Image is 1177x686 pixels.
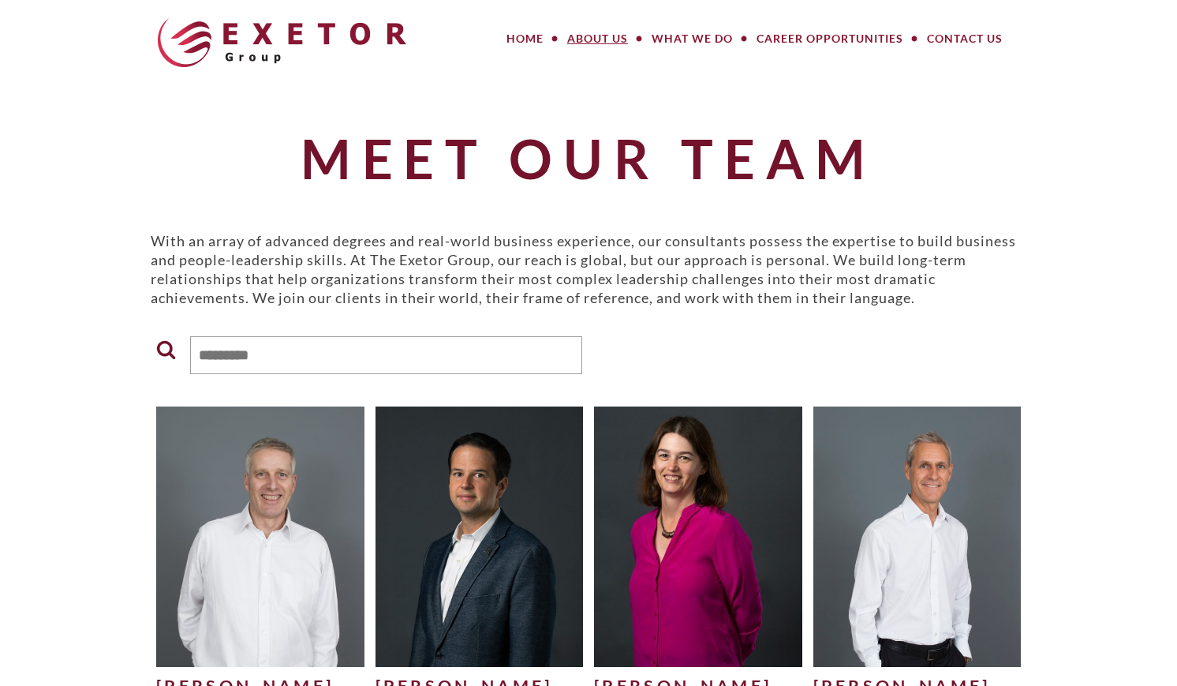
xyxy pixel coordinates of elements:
[813,407,1022,666] img: Craig-Mitchell-Website-500x625.jpg
[151,231,1026,307] p: With an array of advanced degrees and real-world business experience, our consultants possess the...
[158,18,406,67] img: The Exetor Group
[495,23,555,54] a: Home
[151,129,1026,188] h1: Meet Our Team
[745,23,915,54] a: Career Opportunities
[640,23,745,54] a: What We Do
[915,23,1014,54] a: Contact Us
[594,407,802,666] img: Julie-H-500x625.jpg
[156,407,364,666] img: Dave-Blackshaw-for-website2-500x625.jpg
[376,407,584,666] img: Philipp-Ebert_edited-1-500x625.jpg
[555,23,640,54] a: About Us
